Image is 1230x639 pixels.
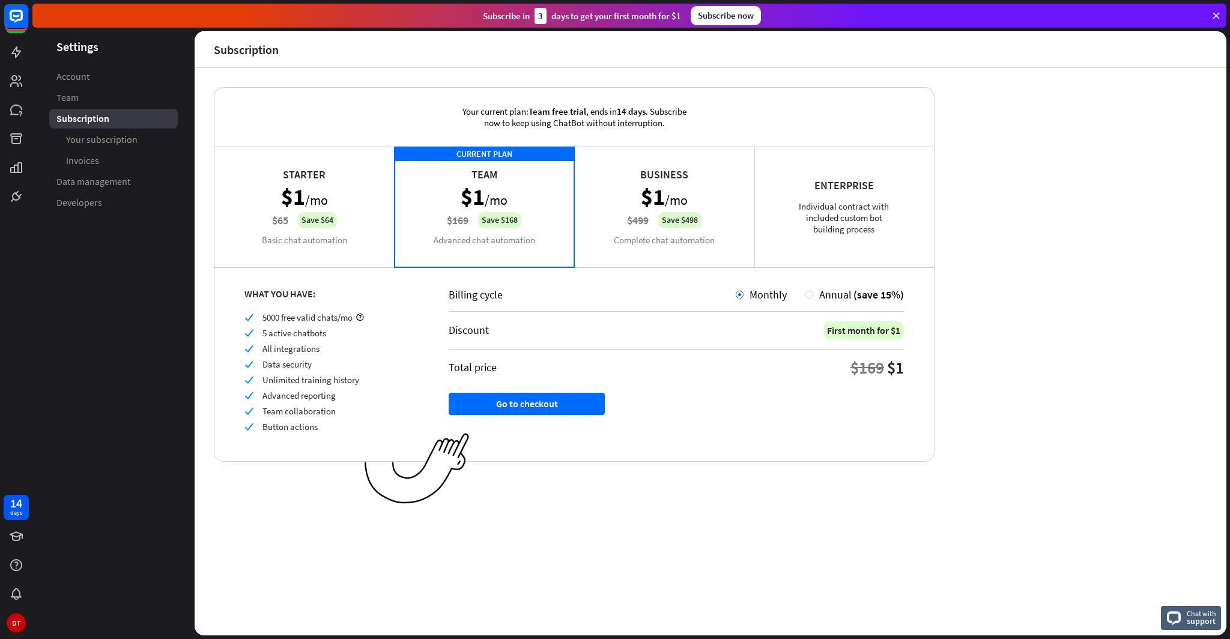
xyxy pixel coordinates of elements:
span: 5000 free valid chats/mo [262,312,353,323]
div: Discount [449,323,489,337]
div: Billing cycle [449,288,736,301]
span: Team [56,91,79,104]
div: Subscription [214,43,279,56]
span: Developers [56,196,102,209]
i: check [244,313,253,322]
div: $1 [887,357,904,378]
span: All integrations [262,343,320,354]
div: Total price [449,360,497,374]
button: Go to checkout [449,393,605,415]
span: Unlimited training history [262,374,359,386]
span: Data security [262,359,312,370]
span: Chat with [1187,608,1216,619]
div: WHAT YOU HAVE: [244,288,419,300]
button: Open LiveChat chat widget [10,5,46,41]
i: check [244,360,253,369]
i: check [244,344,253,353]
span: Data management [56,175,130,188]
a: 14 days [4,495,29,520]
header: Settings [32,38,195,55]
span: Monthly [750,288,787,301]
span: Annual [819,288,852,301]
a: Data management [49,172,178,192]
span: Account [56,70,89,83]
div: Subscribe now [691,6,761,25]
i: check [244,329,253,338]
a: Developers [49,193,178,213]
span: support [1187,616,1216,626]
a: Invoices [49,151,178,171]
i: check [244,391,253,400]
div: days [10,509,22,517]
span: Button actions [262,421,318,432]
span: Team free trial [529,106,586,117]
i: check [244,407,253,416]
span: (save 15%) [853,288,904,301]
a: Account [49,67,178,86]
i: check [244,422,253,431]
span: 14 days [617,106,646,117]
a: Your subscription [49,130,178,150]
span: 5 active chatbots [262,327,326,339]
span: Team collaboration [262,405,336,417]
div: 14 [10,498,22,509]
a: Team [49,88,178,108]
div: $169 [850,357,884,378]
div: Subscribe in days to get your first month for $1 [483,8,681,24]
span: Subscription [56,112,109,125]
i: check [244,375,253,384]
span: Your subscription [66,133,138,146]
div: 3 [535,8,547,24]
span: Advanced reporting [262,390,336,401]
div: First month for $1 [823,321,904,339]
div: DT [7,613,26,632]
span: Invoices [66,154,99,167]
img: ec979a0a656117aaf919.png [365,433,470,504]
div: Your current plan: , ends in . Subscribe now to keep using ChatBot without interruption. [445,88,703,147]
